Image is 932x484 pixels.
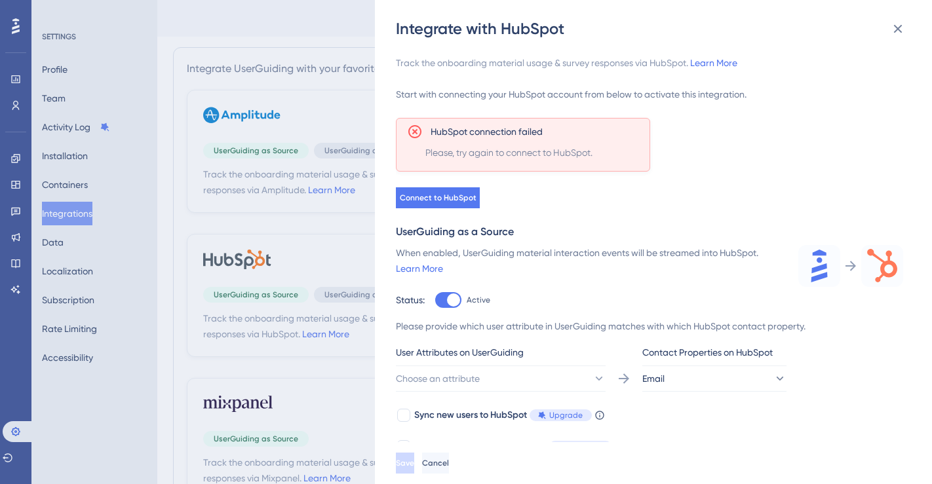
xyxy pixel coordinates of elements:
[396,458,414,468] span: Save
[422,453,449,474] button: Cancel
[414,439,612,455] div: Sync user attributes to HubSpot
[414,407,592,423] div: Sync new users to HubSpot
[422,458,449,468] span: Cancel
[569,441,602,452] span: Upgrade
[396,224,903,240] div: UserGuiding as a Source
[396,292,425,308] div: Status:
[642,365,786,392] button: Email
[425,145,644,160] span: Please, try again to connect to HubSpot.
[396,263,443,274] a: Learn More
[690,58,737,68] a: Learn More
[642,344,773,360] span: Contact Properties on HubSpot
[549,410,583,420] span: Upgrade
[431,124,543,140] span: HubSpot connection failed
[396,245,783,276] div: When enabled, UserGuiding material interaction events will be streamed into HubSpot.
[467,295,490,305] span: Active
[396,365,606,392] button: Choose an attribute
[396,344,524,360] span: User Attributes on UserGuiding
[396,55,903,71] div: Track the onboarding material usage & survey responses via HubSpot.
[396,86,903,102] div: Start with connecting your HubSpot account from below to activate this integration.
[396,187,480,208] button: Connect to HubSpot
[396,453,414,474] button: Save
[642,371,665,386] span: Email
[396,18,914,39] div: Integrate with HubSpot
[400,193,476,203] span: Connect to HubSpot
[396,318,903,334] div: Please provide which user attribute in UserGuiding matches with which HubSpot contact property.
[396,371,480,386] span: Choose an attribute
